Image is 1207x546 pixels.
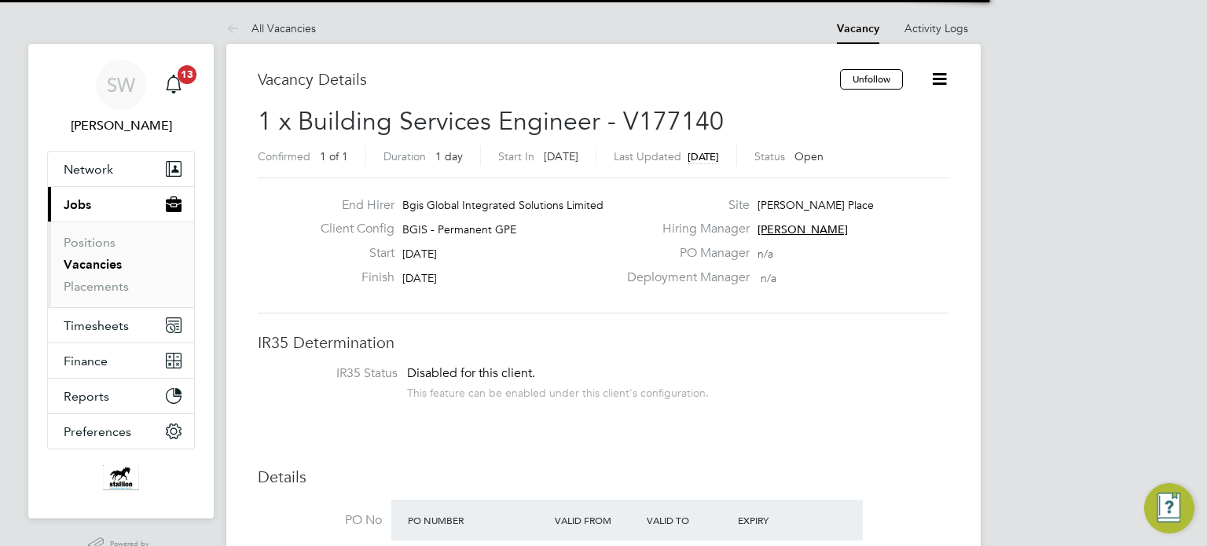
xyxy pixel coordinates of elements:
a: SW[PERSON_NAME] [47,60,195,135]
span: Steve West [47,116,195,135]
label: PO No [258,512,382,529]
span: Disabled for this client. [407,365,535,381]
button: Unfollow [840,69,903,90]
span: Jobs [64,197,91,212]
button: Finance [48,343,194,378]
span: [PERSON_NAME] [758,222,848,236]
label: Start [308,245,394,262]
label: End Hirer [308,197,394,214]
span: [DATE] [688,150,719,163]
span: [PERSON_NAME] Place [758,198,874,212]
label: Finish [308,269,394,286]
label: Confirmed [258,149,310,163]
button: Preferences [48,414,194,449]
label: Last Updated [614,149,681,163]
div: Jobs [48,222,194,307]
span: 1 day [435,149,463,163]
span: 1 of 1 [320,149,348,163]
label: Status [754,149,785,163]
span: [DATE] [544,149,578,163]
a: Positions [64,235,116,250]
nav: Main navigation [28,44,214,519]
label: Duration [383,149,426,163]
div: Valid To [643,506,735,534]
button: Network [48,152,194,186]
button: Reports [48,379,194,413]
span: Reports [64,389,109,404]
span: BGIS - Permanent GPE [402,222,516,236]
div: PO Number [404,506,551,534]
img: stallionrecruitment-logo-retina.png [103,465,139,490]
div: Valid From [551,506,643,534]
a: 13 [158,60,189,110]
span: Network [64,162,113,177]
span: 1 x Building Services Engineer - V177140 [258,106,724,137]
button: Timesheets [48,308,194,343]
span: n/a [761,271,776,285]
a: Activity Logs [904,21,968,35]
a: Vacancies [64,257,122,272]
div: Expiry [734,506,826,534]
span: Preferences [64,424,131,439]
span: n/a [758,247,773,261]
span: SW [107,75,135,95]
button: Engage Resource Center [1144,483,1194,533]
div: This feature can be enabled under this client's configuration. [407,382,709,400]
label: Client Config [308,221,394,237]
label: Site [618,197,750,214]
span: [DATE] [402,247,437,261]
a: Placements [64,279,129,294]
h3: Details [258,467,949,487]
h3: Vacancy Details [258,69,840,90]
span: [DATE] [402,271,437,285]
span: 13 [178,65,196,84]
span: Bgis Global Integrated Solutions Limited [402,198,603,212]
span: Open [794,149,824,163]
span: Timesheets [64,318,129,333]
span: Finance [64,354,108,368]
h3: IR35 Determination [258,332,949,353]
label: Deployment Manager [618,269,750,286]
label: Start In [498,149,534,163]
a: Go to home page [47,465,195,490]
a: All Vacancies [226,21,316,35]
label: PO Manager [618,245,750,262]
button: Jobs [48,187,194,222]
label: IR35 Status [273,365,398,382]
label: Hiring Manager [618,221,750,237]
a: Vacancy [837,22,879,35]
